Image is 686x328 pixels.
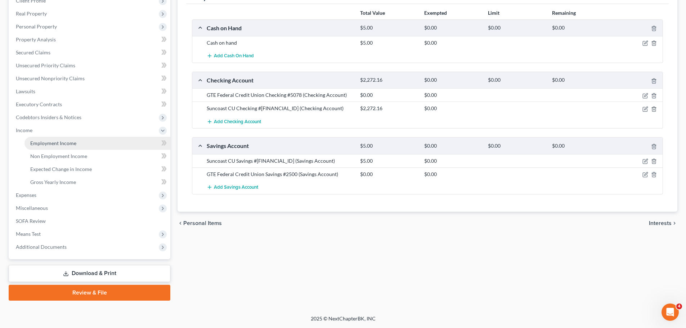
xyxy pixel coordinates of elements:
[548,143,612,149] div: $0.00
[203,105,357,112] div: Suncoast CU Checking #[FINANCIAL_ID] (Checking Account)
[16,62,75,68] span: Unsecured Priority Claims
[203,171,357,178] div: GTE Federal Credit Union Savings #2500 (Savings Account)
[24,163,170,176] a: Expected Change in Income
[484,24,548,31] div: $0.00
[203,157,357,165] div: Suncoast CU Savings #[FINANCIAL_ID] (Savings Account)
[30,153,87,159] span: Non Employment Income
[16,244,67,250] span: Additional Documents
[10,98,170,111] a: Executory Contracts
[10,59,170,72] a: Unsecured Priority Claims
[16,205,48,211] span: Miscellaneous
[16,231,41,237] span: Means Test
[357,24,420,31] div: $5.00
[649,220,672,226] span: Interests
[16,114,81,120] span: Codebtors Insiders & Notices
[16,36,56,42] span: Property Analysis
[676,304,682,309] span: 4
[10,215,170,228] a: SOFA Review
[649,220,677,226] button: Interests chevron_right
[421,77,484,84] div: $0.00
[203,24,357,32] div: Cash on Hand
[10,72,170,85] a: Unsecured Nonpriority Claims
[484,143,548,149] div: $0.00
[16,49,50,55] span: Secured Claims
[24,137,170,150] a: Employment Income
[9,265,170,282] a: Download & Print
[357,77,420,84] div: $2,272.16
[178,220,222,226] button: chevron_left Personal Items
[214,184,258,190] span: Add Savings Account
[357,143,420,149] div: $5.00
[9,285,170,301] a: Review & File
[16,10,47,17] span: Real Property
[178,220,183,226] i: chevron_left
[421,39,484,46] div: $0.00
[183,220,222,226] span: Personal Items
[207,115,261,128] button: Add Checking Account
[30,166,92,172] span: Expected Change in Income
[16,218,46,224] span: SOFA Review
[16,88,35,94] span: Lawsuits
[357,105,420,112] div: $2,272.16
[24,176,170,189] a: Gross Yearly Income
[10,46,170,59] a: Secured Claims
[357,171,420,178] div: $0.00
[203,39,357,46] div: Cash on hand
[548,24,612,31] div: $0.00
[207,49,254,63] button: Add Cash on Hand
[421,24,484,31] div: $0.00
[488,10,499,16] strong: Limit
[30,179,76,185] span: Gross Yearly Income
[421,143,484,149] div: $0.00
[214,53,254,59] span: Add Cash on Hand
[421,91,484,99] div: $0.00
[203,76,357,84] div: Checking Account
[421,105,484,112] div: $0.00
[357,157,420,165] div: $5.00
[424,10,447,16] strong: Exempted
[484,77,548,84] div: $0.00
[214,119,261,125] span: Add Checking Account
[203,91,357,99] div: GTE Federal Credit Union Checking #5078 (Checking Account)
[672,220,677,226] i: chevron_right
[421,157,484,165] div: $0.00
[16,75,85,81] span: Unsecured Nonpriority Claims
[357,39,420,46] div: $5.00
[16,101,62,107] span: Executory Contracts
[138,315,548,328] div: 2025 © NextChapterBK, INC
[357,91,420,99] div: $0.00
[30,140,76,146] span: Employment Income
[203,142,357,149] div: Savings Account
[421,171,484,178] div: $0.00
[16,192,36,198] span: Expenses
[360,10,385,16] strong: Total Value
[16,127,32,133] span: Income
[10,85,170,98] a: Lawsuits
[24,150,170,163] a: Non Employment Income
[16,23,57,30] span: Personal Property
[207,181,258,194] button: Add Savings Account
[10,33,170,46] a: Property Analysis
[552,10,576,16] strong: Remaining
[662,304,679,321] iframe: Intercom live chat
[548,77,612,84] div: $0.00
